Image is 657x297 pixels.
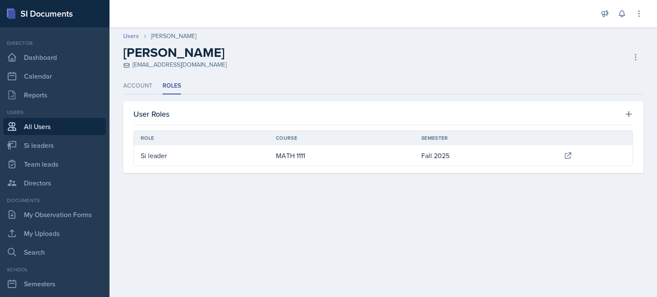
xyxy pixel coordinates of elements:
a: Reports [3,86,106,103]
td: Si leader [134,145,269,166]
li: Roles [163,78,181,94]
div: [EMAIL_ADDRESS][DOMAIN_NAME] [123,60,227,69]
a: Semesters [3,275,106,292]
a: Dashboard [3,49,106,66]
th: Semester [414,131,557,145]
a: All Users [3,118,106,135]
td: Fall 2025 [414,145,557,166]
a: Si leaders [3,137,106,154]
th: Role [134,131,269,145]
a: Calendar [3,68,106,85]
div: School [3,266,106,273]
div: Users [3,109,106,116]
div: [PERSON_NAME] [151,32,196,41]
td: MATH 1111 [269,145,414,166]
a: My Observation Forms [3,206,106,223]
a: Team leads [3,156,106,173]
a: Directors [3,174,106,191]
a: Search [3,244,106,261]
a: My Uploads [3,225,106,242]
div: Director [3,39,106,47]
a: Users [123,32,139,41]
div: Documents [3,197,106,204]
h2: [PERSON_NAME] [123,45,225,60]
th: Course [269,131,414,145]
li: Account [123,78,152,94]
h3: User Roles [133,108,169,120]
